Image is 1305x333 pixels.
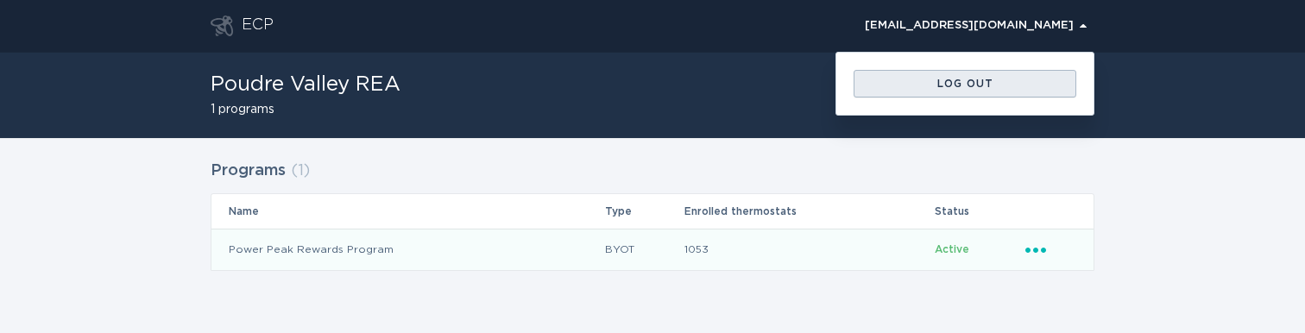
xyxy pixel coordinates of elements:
h2: 1 programs [211,104,400,116]
td: BYOT [604,229,684,270]
div: ECP [242,16,274,36]
th: Name [211,194,604,229]
h2: Programs [211,155,286,186]
td: 1053 [684,229,934,270]
div: [EMAIL_ADDRESS][DOMAIN_NAME] [865,21,1087,31]
th: Enrolled thermostats [684,194,934,229]
span: Active [935,244,969,254]
tr: fa2041592fa74ec789f5352ff6f3b6a6 [211,229,1094,270]
th: Type [604,194,684,229]
th: Status [934,194,1024,229]
tr: Table Headers [211,194,1094,229]
div: Popover menu [1025,240,1076,259]
h1: Poudre Valley REA [211,74,400,95]
td: Power Peak Rewards Program [211,229,604,270]
div: Log out [862,79,1068,89]
button: Log out [854,70,1076,97]
button: Open user account details [857,13,1094,39]
span: ( 1 ) [291,163,310,179]
button: Go to dashboard [211,16,233,36]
